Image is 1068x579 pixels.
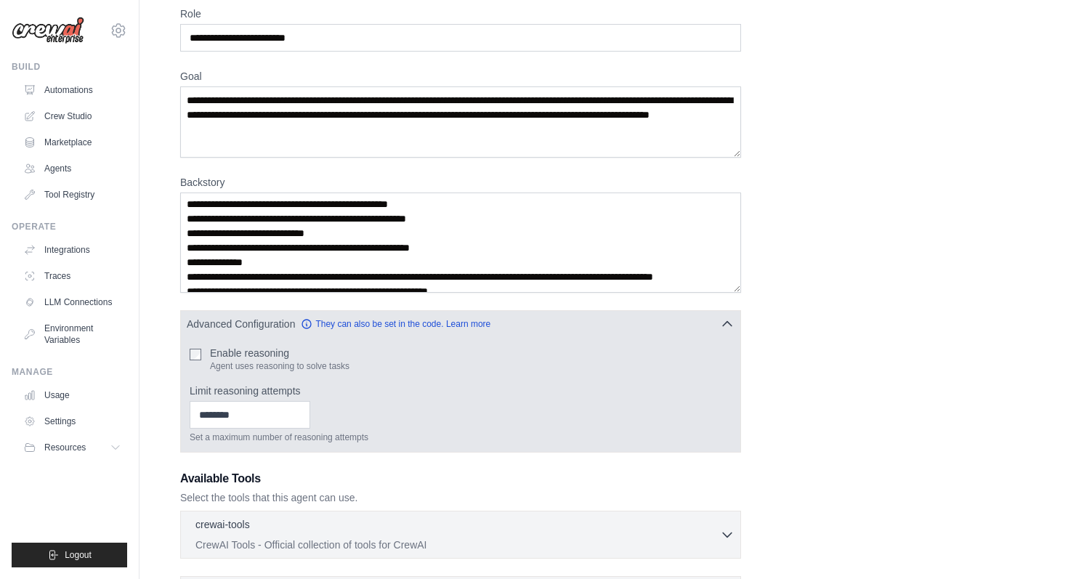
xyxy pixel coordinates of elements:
[12,17,84,44] img: Logo
[301,318,490,330] a: They can also be set in the code. Learn more
[210,360,349,372] p: Agent uses reasoning to solve tasks
[44,442,86,453] span: Resources
[17,131,127,154] a: Marketplace
[17,436,127,459] button: Resources
[17,238,127,262] a: Integrations
[17,291,127,314] a: LLM Connections
[195,517,250,532] p: crewai-tools
[17,317,127,352] a: Environment Variables
[195,538,720,552] p: CrewAI Tools - Official collection of tools for CrewAI
[12,221,127,232] div: Operate
[65,549,92,561] span: Logout
[180,7,741,21] label: Role
[12,543,127,567] button: Logout
[17,183,127,206] a: Tool Registry
[12,61,127,73] div: Build
[190,432,732,443] p: Set a maximum number of reasoning attempts
[187,517,735,552] button: crewai-tools CrewAI Tools - Official collection of tools for CrewAI
[180,490,741,505] p: Select the tools that this agent can use.
[17,410,127,433] a: Settings
[17,157,127,180] a: Agents
[17,264,127,288] a: Traces
[210,346,349,360] label: Enable reasoning
[187,317,295,331] span: Advanced Configuration
[17,105,127,128] a: Crew Studio
[181,311,740,337] button: Advanced Configuration They can also be set in the code. Learn more
[17,384,127,407] a: Usage
[180,175,741,190] label: Backstory
[17,78,127,102] a: Automations
[190,384,732,398] label: Limit reasoning attempts
[12,366,127,378] div: Manage
[180,470,741,487] h3: Available Tools
[180,69,741,84] label: Goal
